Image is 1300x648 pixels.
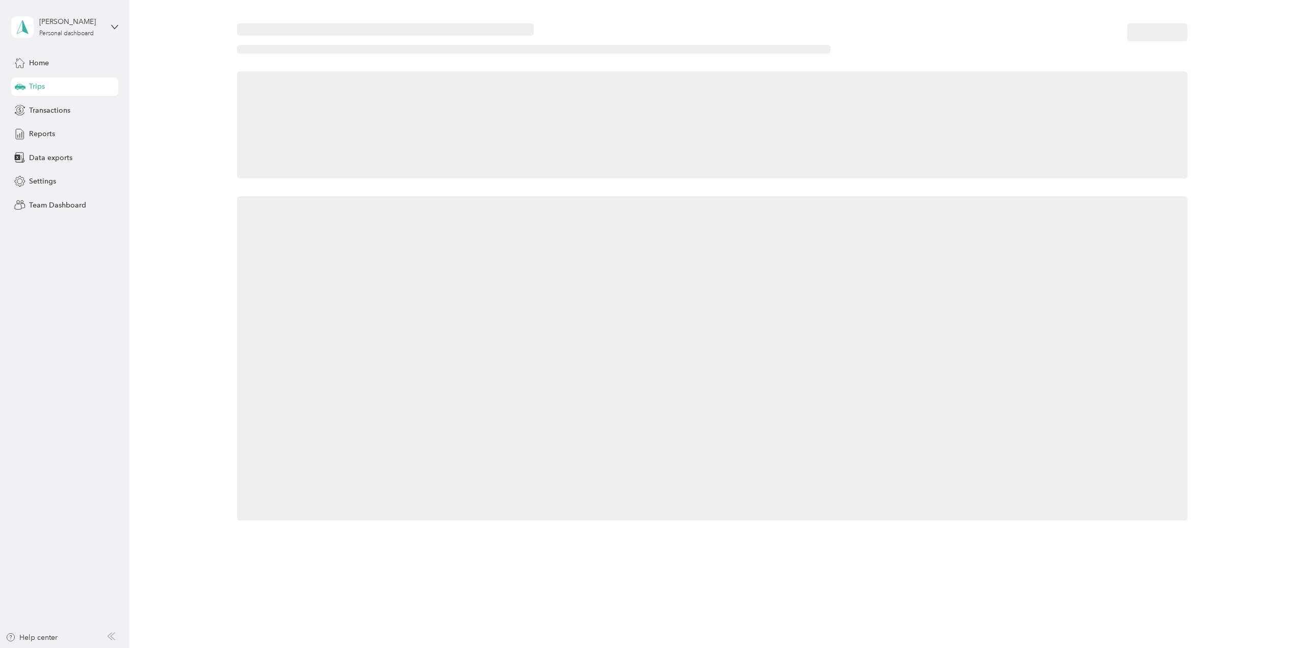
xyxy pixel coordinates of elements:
[29,105,70,116] span: Transactions
[39,16,103,27] div: [PERSON_NAME]
[39,31,94,37] div: Personal dashboard
[29,58,49,68] span: Home
[29,81,45,92] span: Trips
[6,632,58,643] button: Help center
[29,200,86,211] span: Team Dashboard
[1243,591,1300,648] iframe: Everlance-gr Chat Button Frame
[29,128,55,139] span: Reports
[29,152,72,163] span: Data exports
[29,176,56,187] span: Settings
